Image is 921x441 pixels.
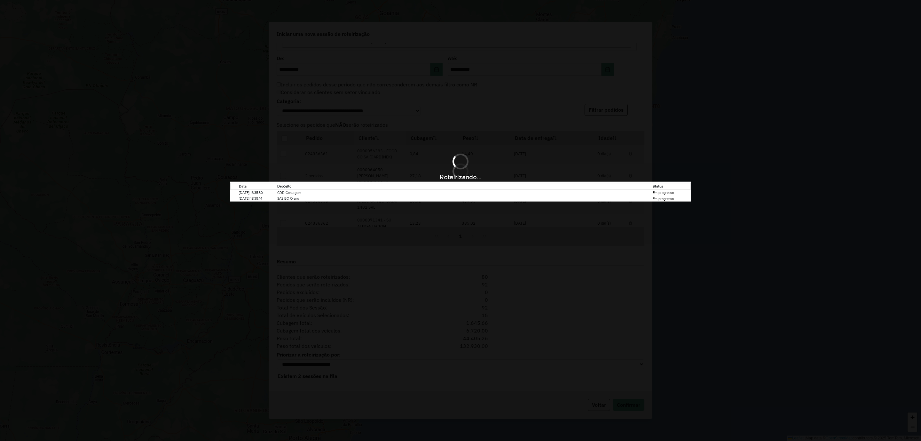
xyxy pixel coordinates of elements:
[652,183,691,190] th: Status
[239,183,277,190] th: Data
[239,196,277,202] td: [DATE] 18:39:14
[277,196,652,202] td: SAZ BO Oruro
[277,189,652,196] td: CDD Contagem
[653,190,674,196] label: Em progresso
[653,196,674,202] label: Em progresso
[239,189,277,196] td: [DATE] 18:35:30
[277,183,652,190] th: Depósito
